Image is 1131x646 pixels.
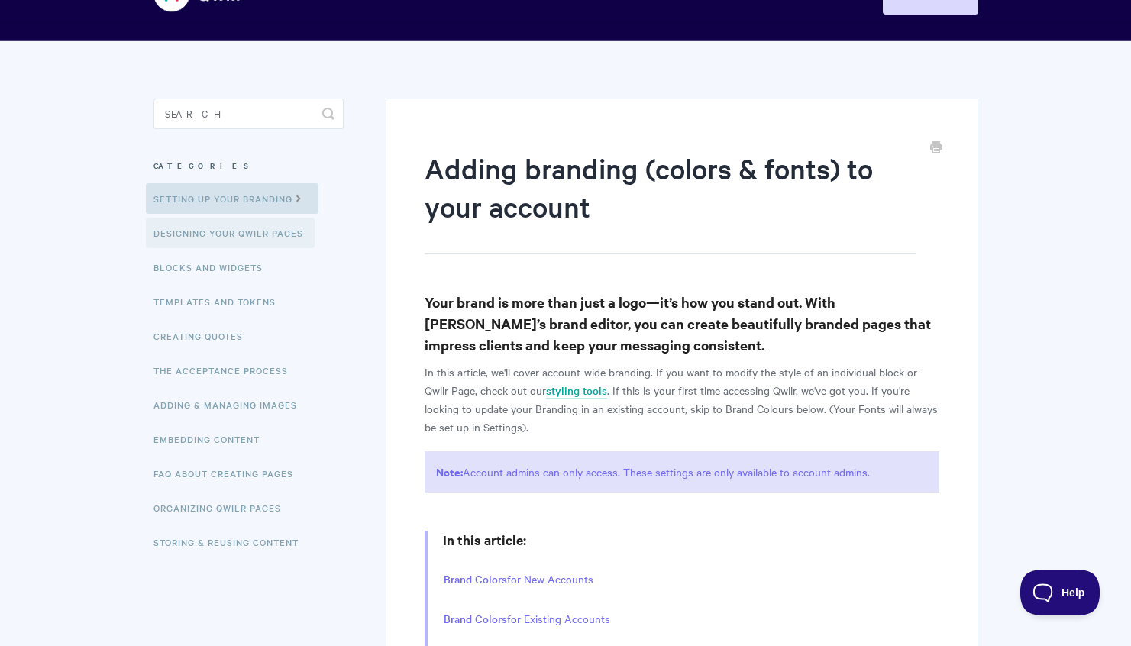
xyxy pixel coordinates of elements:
a: Storing & Reusing Content [153,527,310,557]
p: In this article, we'll cover account-wide branding. If you want to modify the style of an individ... [425,363,939,436]
a: Brand Colors [444,571,507,588]
a: Adding & Managing Images [153,389,309,420]
a: Brand Colors [444,611,507,628]
a: Designing Your Qwilr Pages [146,218,315,248]
iframe: Toggle Customer Support [1020,570,1100,615]
a: Templates and Tokens [153,286,287,317]
a: FAQ About Creating Pages [153,458,305,489]
a: The Acceptance Process [153,355,299,386]
h3: Categories [153,152,344,179]
a: Print this Article [930,140,942,157]
li: for New Accounts [443,567,939,590]
a: Embedding Content [153,424,271,454]
h3: Your brand is more than just a logo—it’s how you stand out. With [PERSON_NAME]’s brand editor, yo... [425,292,939,356]
a: Creating Quotes [153,321,254,351]
p: Account admins can only access. These settings are only available to account admins. [425,451,939,493]
a: Blocks and Widgets [153,252,274,283]
h1: Adding branding (colors & fonts) to your account [425,149,916,254]
a: Organizing Qwilr Pages [153,493,292,523]
strong: In this article: [443,531,526,549]
strong: Note: [436,464,463,480]
a: styling tools [546,383,607,399]
li: for Existing Accounts [443,607,939,630]
a: Setting up your Branding [146,183,318,214]
input: Search [153,99,344,129]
